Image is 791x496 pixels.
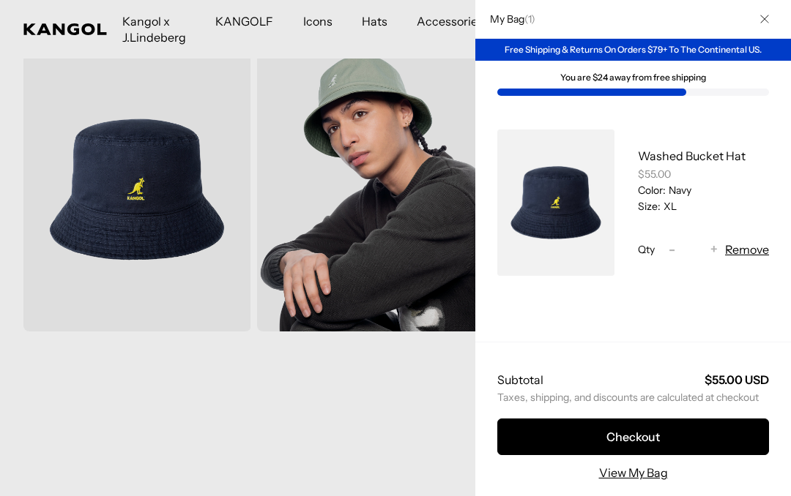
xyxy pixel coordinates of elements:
span: Qty [638,243,655,256]
span: 1 [528,12,531,26]
span: - [669,240,675,260]
dd: XL [661,200,677,213]
small: Taxes, shipping, and discounts are calculated at checkout [497,391,769,404]
a: View My Bag [599,464,668,481]
div: You are $24 away from free shipping [497,72,769,83]
button: + [703,241,725,258]
div: Free Shipping & Returns On Orders $79+ To The Continental US. [475,39,791,61]
input: Quantity for Washed Bucket Hat [683,241,703,258]
span: + [710,240,718,260]
dt: Size: [638,200,661,213]
button: - [661,241,683,258]
a: Washed Bucket Hat [638,149,746,163]
span: ( ) [524,12,535,26]
div: $55.00 [638,168,769,181]
button: Checkout [497,418,769,455]
button: Remove Washed Bucket Hat - Navy / XL [725,241,769,258]
dt: Color: [638,184,666,197]
dd: Navy [666,184,691,197]
h2: Subtotal [497,372,543,388]
h2: My Bag [483,12,535,26]
strong: $55.00 USD [705,372,769,387]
